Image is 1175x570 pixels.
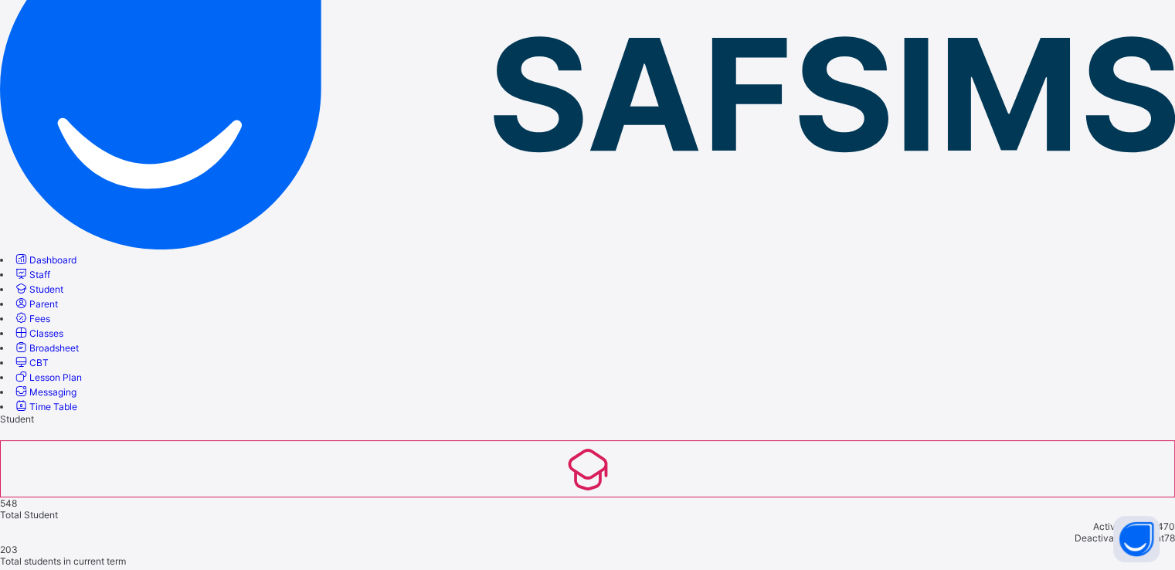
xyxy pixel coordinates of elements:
a: Fees [13,313,50,324]
button: Open asap [1113,516,1160,562]
span: Deactivated Student [1075,532,1164,544]
a: Dashboard [13,254,76,266]
a: Messaging [13,386,76,398]
a: Time Table [13,401,77,412]
span: 78 [1164,532,1175,544]
span: Fees [29,313,50,324]
span: Classes [29,327,63,339]
span: Messaging [29,386,76,398]
span: Time Table [29,401,77,412]
a: Staff [13,269,50,280]
span: 470 [1157,521,1175,532]
span: CBT [29,357,49,368]
a: Classes [13,327,63,339]
span: Dashboard [29,254,76,266]
a: Lesson Plan [13,372,82,383]
span: Parent [29,298,58,310]
a: Broadsheet [13,342,79,354]
a: Student [13,283,63,295]
span: Lesson Plan [29,372,82,383]
span: Broadsheet [29,342,79,354]
span: Staff [29,269,50,280]
a: CBT [13,357,49,368]
span: Active Student [1093,521,1157,532]
a: Parent [13,298,58,310]
span: Student [29,283,63,295]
